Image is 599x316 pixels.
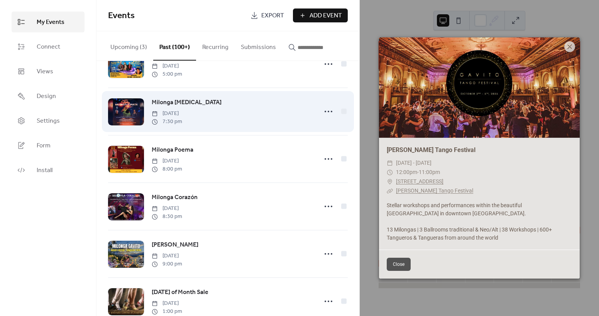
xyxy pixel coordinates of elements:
span: [DATE] [152,204,182,213]
div: Stellar workshops and performances within the beautiful [GEOGRAPHIC_DATA] in downtown [GEOGRAPHIC... [379,201,580,242]
span: 8:00 pm [152,165,182,173]
a: Export [245,8,290,22]
a: Settings [12,110,85,131]
span: 9:00 pm [152,260,182,268]
span: Events [108,7,135,24]
button: Close [387,258,411,271]
a: My Events [12,12,85,32]
a: [PERSON_NAME] [152,240,198,250]
span: 11:00pm [419,169,440,175]
a: Connect [12,36,85,57]
span: 8:30 pm [152,213,182,221]
span: [DATE] [152,299,182,308]
span: - [417,169,419,175]
button: Submissions [235,31,282,60]
span: Connect [37,42,60,52]
a: Milonga Poema [152,145,193,155]
button: Upcoming (3) [104,31,153,60]
span: My Events [37,18,64,27]
span: 12:00pm [396,169,417,175]
span: [PERSON_NAME] [152,240,198,250]
span: [DATE] [152,62,182,70]
span: Milonga Corazón [152,193,198,202]
span: 5:00 pm [152,70,182,78]
span: Form [37,141,51,150]
span: Views [37,67,53,76]
span: Export [261,11,284,20]
span: [DATE] of Month Sale [152,288,208,297]
span: Install [37,166,52,175]
div: ​ [387,168,393,177]
span: [DATE] [152,157,182,165]
span: [DATE] - [DATE] [396,159,431,168]
span: 7:30 pm [152,118,182,126]
a: Views [12,61,85,82]
a: Milonga [MEDICAL_DATA] [152,98,222,108]
a: [PERSON_NAME] Tango Festival [387,146,475,154]
a: Form [12,135,85,156]
span: 1:00 pm [152,308,182,316]
div: ​ [387,177,393,186]
button: Past (100+) [153,31,196,61]
a: Design [12,86,85,106]
span: Add Event [310,11,342,20]
a: [DATE] of Month Sale [152,287,208,297]
a: Install [12,160,85,181]
span: Settings [37,117,60,126]
span: Milonga Poema [152,145,193,155]
span: [DATE] [152,252,182,260]
div: ​ [387,159,393,168]
button: Add Event [293,8,348,22]
span: [DATE] [152,110,182,118]
div: ​ [387,186,393,196]
button: Recurring [196,31,235,60]
span: Design [37,92,56,101]
span: Milonga [MEDICAL_DATA] [152,98,222,107]
a: [PERSON_NAME] Tango Festival [396,188,473,194]
a: Milonga Corazón [152,193,198,203]
a: [STREET_ADDRESS] [396,177,443,186]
